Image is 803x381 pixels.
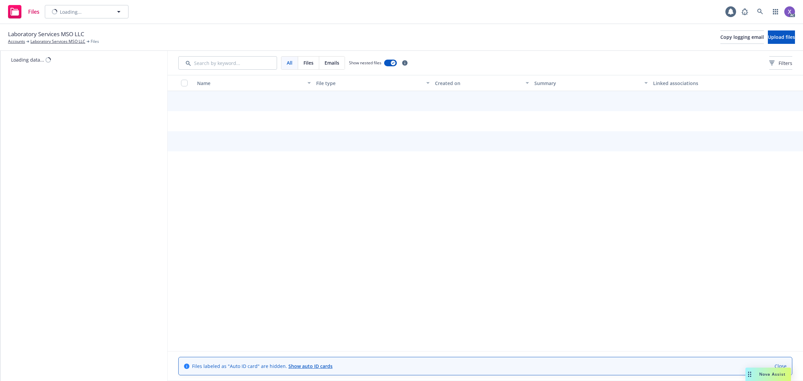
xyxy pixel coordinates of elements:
[769,60,792,67] span: Filters
[653,80,767,87] div: Linked associations
[91,39,99,45] span: Files
[768,34,795,40] span: Upload files
[769,5,782,18] a: Switch app
[435,80,521,87] div: Created on
[784,6,795,17] img: photo
[745,368,754,381] div: Drag to move
[768,30,795,44] button: Upload files
[779,60,792,67] span: Filters
[432,75,531,91] button: Created on
[720,30,764,44] button: Copy logging email
[45,5,128,18] button: Loading...
[8,39,25,45] a: Accounts
[534,80,641,87] div: Summary
[11,56,44,63] div: Loading data...
[178,56,277,70] input: Search by keyword...
[192,363,333,370] span: Files labeled as "Auto ID card" are hidden.
[532,75,651,91] button: Summary
[303,59,314,66] span: Files
[769,56,792,70] button: Filters
[5,2,42,21] a: Files
[720,34,764,40] span: Copy logging email
[316,80,423,87] div: File type
[314,75,433,91] button: File type
[30,39,85,45] a: Laboratory Services MSO LLC
[349,60,381,66] span: Show nested files
[8,30,84,39] span: Laboratory Services MSO LLC
[288,363,333,369] a: Show auto ID cards
[650,75,770,91] button: Linked associations
[745,368,791,381] button: Nova Assist
[181,80,188,86] input: Select all
[759,371,786,377] span: Nova Assist
[60,8,82,15] span: Loading...
[325,59,339,66] span: Emails
[753,5,767,18] a: Search
[287,59,292,66] span: All
[738,5,751,18] a: Report a Bug
[194,75,314,91] button: Name
[775,363,787,370] a: Close
[197,80,303,87] div: Name
[28,9,39,14] span: Files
